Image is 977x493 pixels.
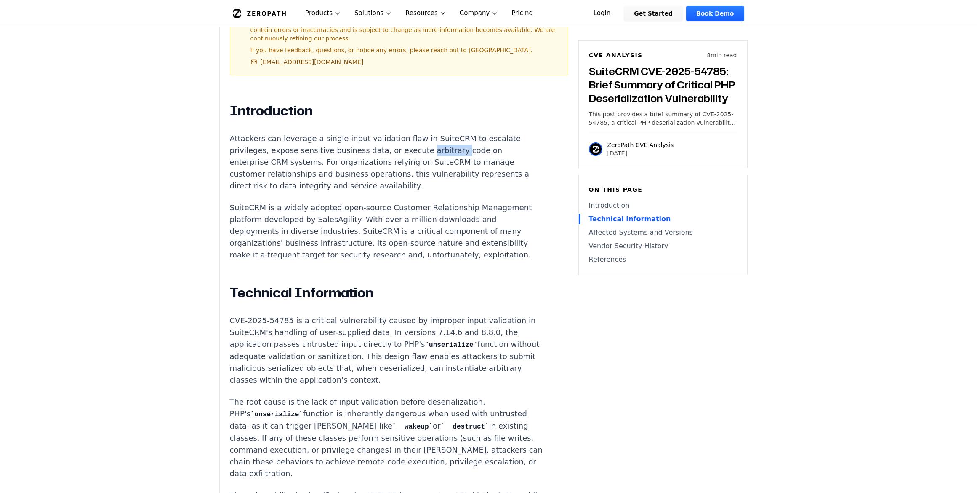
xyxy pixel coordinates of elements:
a: Login [583,6,621,21]
code: __wakeup [392,423,433,431]
p: If you have feedback, questions, or notice any errors, please reach out to [GEOGRAPHIC_DATA]. [250,46,561,54]
a: Technical Information [589,214,737,224]
code: __destruct [441,423,489,431]
a: [EMAIL_ADDRESS][DOMAIN_NAME] [250,58,364,66]
img: ZeroPath CVE Analysis [589,142,602,156]
a: References [589,255,737,265]
p: [DATE] [607,149,674,158]
a: Get Started [624,6,683,21]
a: Affected Systems and Versions [589,228,737,238]
code: unserialize [425,341,477,349]
h3: SuiteCRM CVE-2025-54785: Brief Summary of Critical PHP Deserialization Vulnerability [589,64,737,105]
p: Attackers can leverage a single input validation flaw in SuiteCRM to escalate privileges, expose ... [230,133,543,192]
h6: On this page [589,185,737,194]
a: Book Demo [686,6,744,21]
p: This CVE analysis is an experimental publication that is completely AI-generated. The content may... [250,17,561,43]
h6: CVE Analysis [589,51,643,59]
p: The root cause is the lack of input validation before deserialization. PHP's function is inherent... [230,396,543,480]
a: Introduction [589,201,737,211]
p: ZeroPath CVE Analysis [607,141,674,149]
p: 8 min read [707,51,737,59]
code: unserialize [250,411,303,418]
p: CVE-2025-54785 is a critical vulnerability caused by improper input validation in SuiteCRM's hand... [230,315,543,386]
h2: Introduction [230,102,543,119]
h2: Technical Information [230,284,543,301]
a: Vendor Security History [589,241,737,251]
p: This post provides a brief summary of CVE-2025-54785, a critical PHP deserialization vulnerabilit... [589,110,737,127]
p: SuiteCRM is a widely adopted open-source Customer Relationship Management platform developed by S... [230,202,543,261]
